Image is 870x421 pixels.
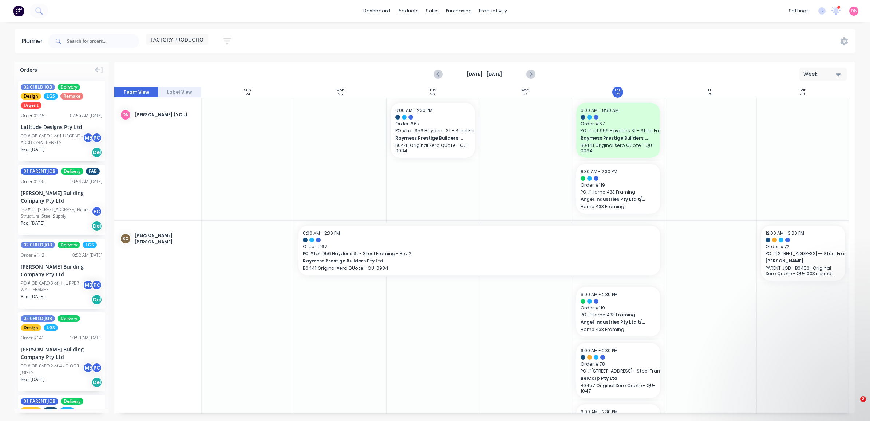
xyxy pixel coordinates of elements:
div: PC [91,132,102,143]
span: Raymess Prestige Builders Pty Ltd [303,258,620,264]
div: [PERSON_NAME] Building Company Pty Ltd [21,189,102,204]
span: Design [21,407,41,414]
div: Fri [708,88,712,93]
div: Sat [800,88,806,93]
div: 29 [708,93,712,96]
div: settings [785,5,812,16]
p: B0457 Original Xero Quote - QU-1047 [581,383,656,394]
div: Week [803,70,837,78]
div: PO #JOB CARD 2 of 4 - FLOOR JOISTS [21,363,85,376]
span: Raymess Prestige Builders Pty Ltd [581,135,648,141]
div: Del [91,147,102,158]
div: BC [120,233,131,244]
button: Week [799,68,847,81]
span: Order # 119 [581,182,656,188]
div: Mon [336,88,344,93]
span: FAB [86,168,100,175]
span: Delivery [61,168,83,175]
div: Order # 141 [21,335,44,341]
span: 02 CHILD JOB [21,242,55,248]
p: B0441 Original Xero QUote - QU-0984 [581,143,656,153]
span: 6:00 AM - 2:30 PM [581,291,618,297]
span: Req. [DATE] [21,376,44,383]
div: [PERSON_NAME] Building Company Pty Ltd [21,263,102,278]
div: purchasing [442,5,475,16]
span: Angel Industries Pty Ltd t/a Teeny Tiny Homes [581,196,648,203]
div: Sun [244,88,251,93]
span: Angel Industries Pty Ltd t/a Teeny Tiny Homes [581,319,648,326]
div: 25 [338,93,343,96]
span: FACTORY PRODUCTION [151,36,207,43]
span: Order # 67 [303,243,656,250]
p: B0441 Original Xero QUote - QU-0984 [303,265,656,271]
div: 26 [430,93,435,96]
div: [PERSON_NAME] [PERSON_NAME] [135,232,195,245]
div: 10:52 AM [DATE] [70,252,102,258]
span: 01 PARENT JOB [21,168,58,175]
div: Del [91,377,102,388]
span: PO # Home 433 Framing [581,189,656,195]
div: PC [91,206,102,217]
span: FAB [44,407,58,414]
span: PO # Lot 956 Haydens St - Steel Framing - Rev 2 [303,250,656,257]
div: ME [83,280,94,291]
p: Home 433 Framing [581,204,656,209]
div: DN [120,109,131,120]
span: Req. [DATE] [21,293,44,300]
iframe: Intercom live chat [845,396,863,414]
span: Order # 78 [581,361,656,367]
span: Urgent [21,102,41,109]
div: PO #JOB CARD 3 of 4 - UPPER WALL FRAMES [21,280,85,293]
div: Latitude Designs Pty Ltd [21,123,102,131]
button: Team View [114,87,158,98]
div: 30 [800,93,805,96]
div: PO #JOB CARD 1 of 1 URGENT - ADDITIONAL PENELS [21,133,85,146]
img: Factory [13,5,24,16]
div: [PERSON_NAME] (You) [135,112,195,118]
span: DN [851,8,857,14]
div: 27 [523,93,527,96]
span: PO # Lot 956 Haydens St - Steel Framing - Rev 2 [581,128,656,134]
span: Req. [DATE] [21,220,44,226]
span: 6:00 AM - 8:30 AM [581,107,619,113]
span: LGS [44,324,58,331]
div: [PERSON_NAME] Building Company Pty Ltd [21,346,102,361]
div: ME [83,362,94,373]
span: LGS [83,242,97,248]
span: PO # [STREET_ADDRESS] - Steel Framing Solutions - rev 3 [581,368,656,374]
div: Order # 145 [21,112,44,119]
span: 6:00 AM - 2:30 PM [395,107,432,113]
span: BelCorp Pty Ltd [581,375,648,382]
button: Label View [158,87,202,98]
span: 8:30 AM - 2:30 PM [581,168,617,175]
span: Design [21,93,41,100]
span: 6:00 AM - 2:30 PM [581,409,618,415]
div: 28 [616,93,620,96]
div: 07:56 AM [DATE] [70,112,102,119]
input: Search for orders... [67,34,139,48]
p: B0441 Original Xero QUote - QU-0984 [395,143,470,153]
span: LGS [60,407,74,414]
span: 2 [860,396,866,402]
div: ME [83,132,94,143]
span: 6:00 AM - 2:30 PM [303,230,340,236]
span: Delivery [58,84,80,90]
span: Delivery [58,315,80,322]
div: 10:50 AM [DATE] [70,335,102,341]
span: Order # 72 [766,243,841,250]
div: sales [422,5,442,16]
span: PO # Lot 956 Haydens St - Steel Framing - Rev 2 [395,128,470,134]
div: Order # 142 [21,252,44,258]
span: Orders [20,66,37,74]
div: PC [91,362,102,373]
a: dashboard [360,5,394,16]
strong: [DATE] - [DATE] [448,71,521,78]
span: Delivery [58,242,80,248]
div: 10:54 AM [DATE] [70,178,102,185]
span: Remake [60,93,83,100]
span: 01 PARENT JOB [21,398,58,405]
span: 6:00 AM - 2:30 PM [581,347,618,354]
span: Delivery [61,398,83,405]
div: Del [91,294,102,305]
span: 12:00 AM - 3:00 PM [766,230,804,236]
